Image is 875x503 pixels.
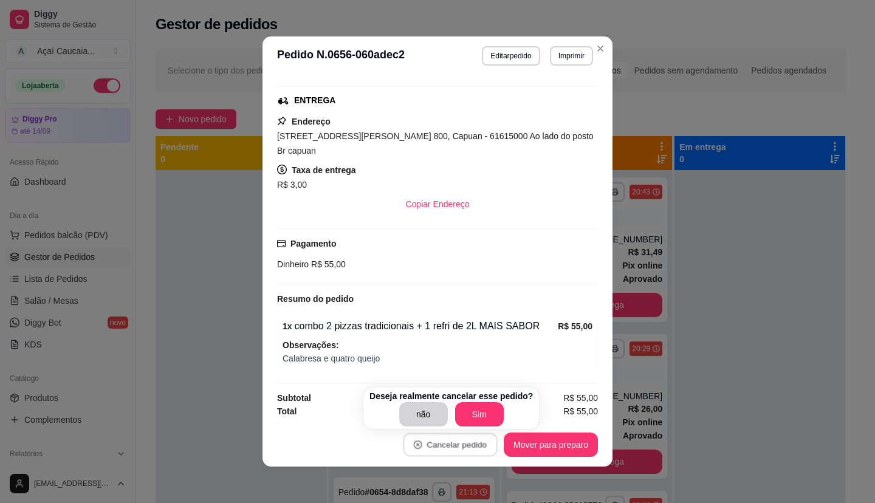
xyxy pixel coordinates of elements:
div: combo 2 pizzas tradicionais + 1 refri de 2L MAIS SABOR [283,319,558,334]
span: R$ 3,00 [277,180,307,190]
button: Mover para preparo [504,433,598,457]
span: R$ 55,00 [563,405,598,418]
button: Editarpedido [482,46,540,66]
h3: Pedido N. 0656-060adec2 [277,46,405,66]
strong: Total [277,406,297,416]
button: não [399,402,448,426]
strong: Observações: [283,340,339,350]
strong: Subtotal [277,393,311,403]
strong: Pagamento [290,239,336,248]
span: R$ 55,00 [309,259,346,269]
strong: R$ 55,00 [558,321,592,331]
span: Dinheiro [277,259,309,269]
button: Imprimir [550,46,593,66]
button: Copiar Endereço [396,192,479,216]
span: pushpin [277,116,287,126]
span: credit-card [277,239,286,248]
button: Sim [455,402,504,426]
span: close-circle [414,440,422,449]
span: [STREET_ADDRESS][PERSON_NAME] 800, Capuan - 61615000 Ao lado do posto Br capuan [277,131,594,156]
div: ENTREGA [294,94,335,107]
span: dollar [277,165,287,174]
strong: 1 x [283,321,292,331]
strong: Resumo do pedido [277,294,354,304]
button: Close [591,39,610,58]
span: R$ 55,00 [563,391,598,405]
p: Deseja realmente cancelar esse pedido? [369,390,533,402]
button: close-circleCancelar pedido [403,433,497,457]
span: Calabresa e quatro queijo [283,352,592,365]
strong: Endereço [292,117,331,126]
strong: Taxa de entrega [292,165,356,175]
